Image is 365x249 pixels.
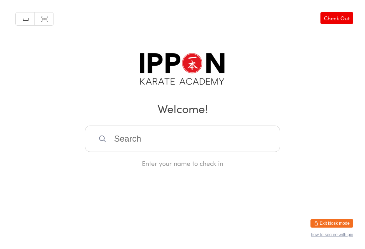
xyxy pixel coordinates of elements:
[138,50,227,90] img: Ippon Karate Academy
[310,219,353,228] button: Exit kiosk mode
[320,12,353,24] a: Check Out
[7,100,358,116] h2: Welcome!
[311,232,353,237] button: how to secure with pin
[85,126,280,152] input: Search
[85,159,280,168] div: Enter your name to check in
